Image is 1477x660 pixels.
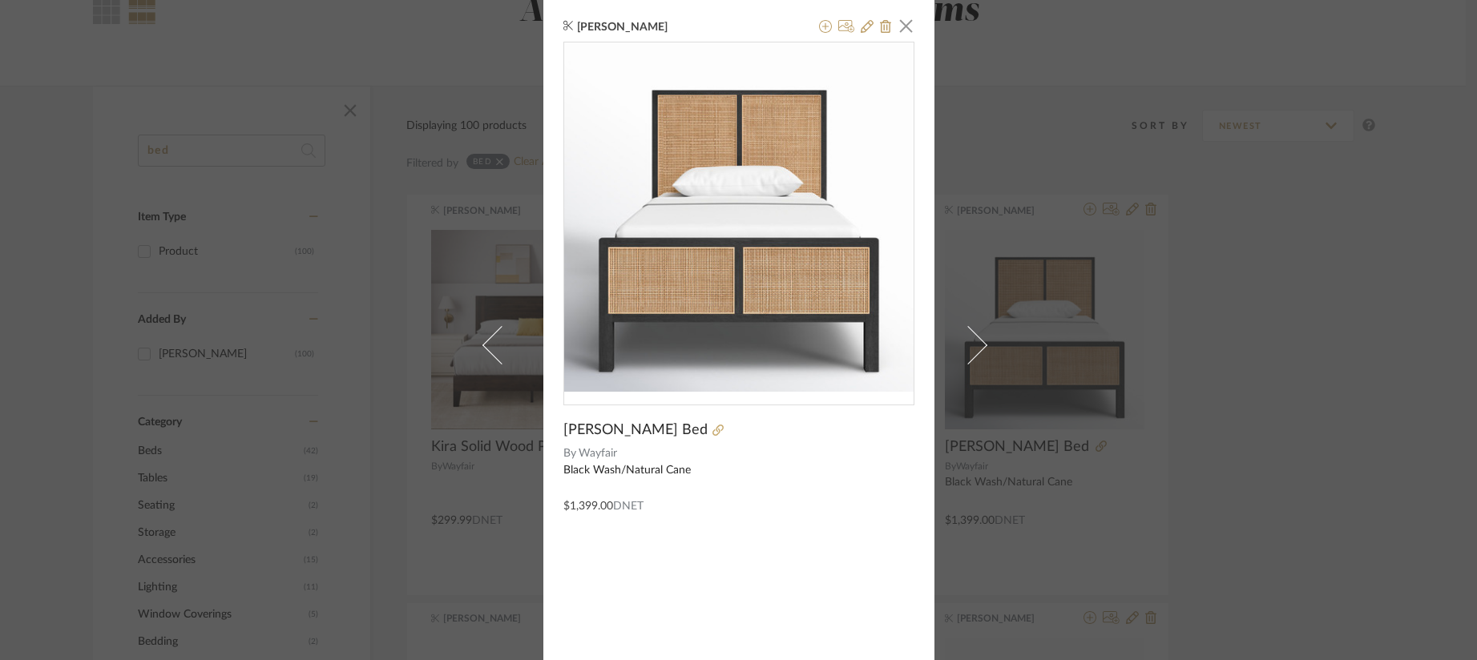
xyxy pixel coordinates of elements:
div: Black Wash/Natural Cane [563,462,914,479]
span: $1,399.00 [563,501,613,512]
div: 0 [564,42,914,392]
span: By [563,445,576,462]
span: [PERSON_NAME] Bed [563,421,708,439]
button: Close [890,10,922,42]
span: DNET [613,501,644,512]
img: 1f56ebee-69e2-4966-8aee-a29675e60997_436x436.jpg [564,42,914,392]
span: Wayfair [579,445,914,462]
span: [PERSON_NAME] [577,20,692,34]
